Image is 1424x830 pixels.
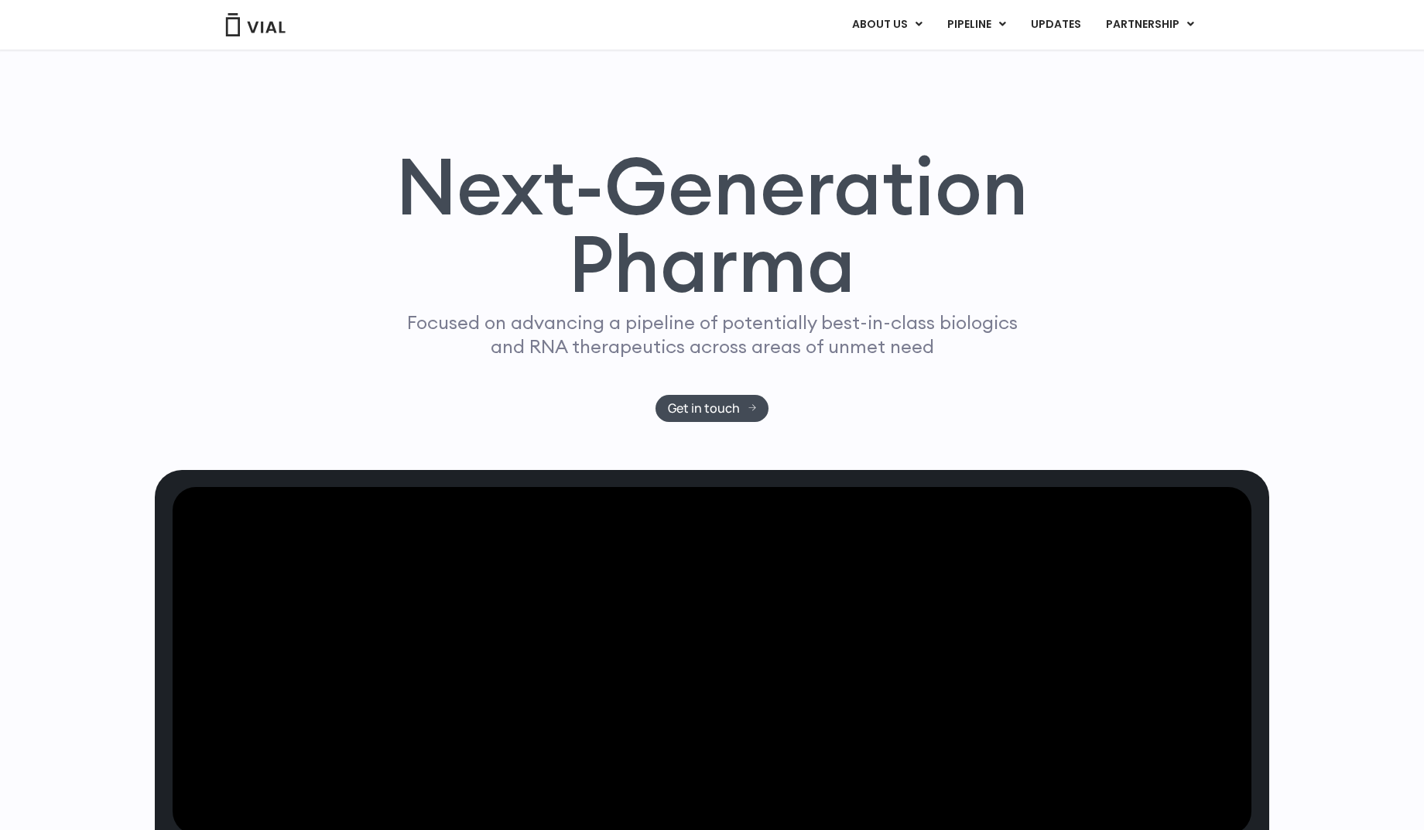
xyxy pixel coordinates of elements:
h1: Next-Generation Pharma [377,147,1047,304]
a: UPDATES [1018,12,1093,38]
a: ABOUT USMenu Toggle [840,12,934,38]
a: PARTNERSHIPMenu Toggle [1094,12,1207,38]
a: PIPELINEMenu Toggle [935,12,1018,38]
a: Get in touch [656,395,769,422]
span: Get in touch [668,403,740,414]
p: Focused on advancing a pipeline of potentially best-in-class biologics and RNA therapeutics acros... [400,310,1024,358]
img: Vial Logo [224,13,286,36]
